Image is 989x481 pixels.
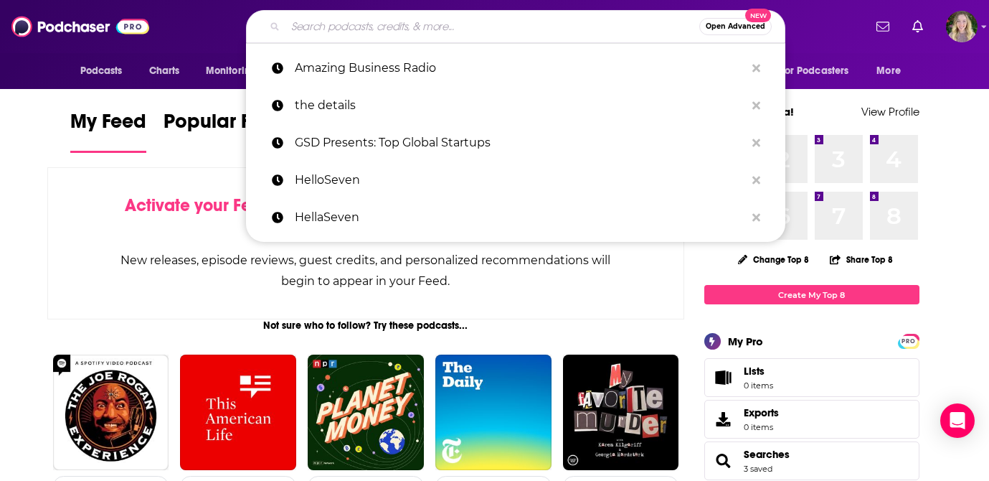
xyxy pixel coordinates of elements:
div: My Pro [728,335,763,348]
span: Exports [709,409,738,429]
a: the details [246,87,785,124]
span: Lists [709,368,738,388]
img: User Profile [946,11,978,42]
span: Lists [744,365,765,378]
a: HellaSeven [246,199,785,236]
a: Create My Top 8 [704,285,919,304]
a: Show notifications dropdown [907,14,929,39]
button: Change Top 8 [729,251,818,268]
button: Open AdvancedNew [699,18,772,35]
span: Open Advanced [706,23,765,30]
span: Monitoring [206,61,257,81]
input: Search podcasts, credits, & more... [285,15,699,38]
a: My Feed [70,109,146,153]
button: open menu [866,57,919,85]
span: Lists [744,365,773,378]
a: PRO [900,335,917,346]
a: Searches [709,451,738,471]
p: the details [295,87,745,124]
span: Exports [744,406,779,419]
a: GSD Presents: Top Global Startups [246,124,785,162]
button: open menu [70,57,141,85]
button: open menu [196,57,275,85]
div: Search podcasts, credits, & more... [246,10,785,43]
a: HelloSeven [246,162,785,199]
a: View Profile [861,105,919,118]
img: The Joe Rogan Experience [53,355,169,471]
span: Charts [149,61,180,81]
a: Popular Feed [164,109,285,153]
span: 0 items [744,380,773,391]
span: Logged in as lauren19365 [946,11,978,42]
p: GSD Presents: Top Global Startups [295,124,745,162]
a: Show notifications dropdown [871,14,895,39]
p: HellaSeven [295,199,745,236]
button: open menu [771,57,870,85]
span: 0 items [744,422,779,432]
button: Show profile menu [946,11,978,42]
span: Popular Feed [164,109,285,142]
a: Lists [704,358,919,397]
a: Charts [140,57,189,85]
div: New releases, episode reviews, guest credits, and personalized recommendations will begin to appe... [120,250,612,291]
span: Searches [704,442,919,480]
a: Amazing Business Radio [246,50,785,87]
img: My Favorite Murder with Karen Kilgariff and Georgia Hardstark [563,355,679,471]
span: PRO [900,336,917,347]
span: My Feed [70,109,146,142]
img: Podchaser - Follow, Share and Rate Podcasts [11,13,149,40]
img: The Daily [435,355,552,471]
span: More [876,61,901,81]
span: For Podcasters [780,61,849,81]
a: Exports [704,400,919,439]
span: Podcasts [80,61,123,81]
div: by following Podcasts, Creators, Lists, and other Users! [120,195,612,237]
p: HelloSeven [295,162,745,199]
p: Amazing Business Radio [295,50,745,87]
a: 3 saved [744,464,772,474]
img: This American Life [180,355,296,471]
span: New [745,9,771,22]
img: Planet Money [308,355,424,471]
span: Activate your Feed [125,195,272,216]
button: Share Top 8 [829,246,894,274]
div: Not sure who to follow? Try these podcasts... [47,319,685,332]
div: Open Intercom Messenger [940,403,975,438]
a: Searches [744,448,790,461]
